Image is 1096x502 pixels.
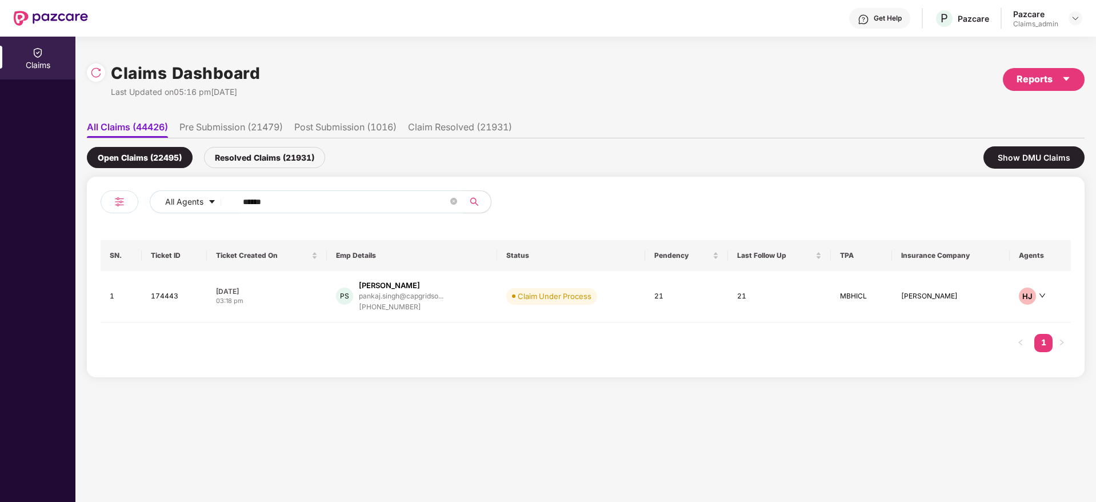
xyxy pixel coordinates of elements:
[1010,240,1071,271] th: Agents
[179,121,283,138] li: Pre Submission (21479)
[101,271,142,322] td: 1
[336,288,353,305] div: PS
[87,121,168,138] li: All Claims (44426)
[208,198,216,207] span: caret-down
[216,251,309,260] span: Ticket Created On
[359,302,443,313] div: [PHONE_NUMBER]
[728,240,831,271] th: Last Follow Up
[1034,334,1053,352] li: 1
[1013,9,1058,19] div: Pazcare
[1017,72,1071,86] div: Reports
[450,197,457,208] span: close-circle
[958,13,989,24] div: Pazcare
[90,67,102,78] img: svg+xml;base64,PHN2ZyBpZD0iUmVsb2FkLTMyeDMyIiB4bWxucz0iaHR0cDovL3d3dy53My5vcmcvMjAwMC9zdmciIHdpZH...
[165,196,203,208] span: All Agents
[463,197,485,206] span: search
[1011,334,1030,352] button: left
[1071,14,1080,23] img: svg+xml;base64,PHN2ZyBpZD0iRHJvcGRvd24tMzJ4MzIiIHhtbG5zPSJodHRwOi8vd3d3LnczLm9yZy8yMDAwL3N2ZyIgd2...
[892,271,1010,322] td: [PERSON_NAME]
[1017,339,1024,346] span: left
[831,240,892,271] th: TPA
[204,147,325,168] div: Resolved Claims (21931)
[1053,334,1071,352] li: Next Page
[654,251,710,260] span: Pendency
[142,271,207,322] td: 174443
[32,47,43,58] img: svg+xml;base64,PHN2ZyBpZD0iQ2xhaW0iIHhtbG5zPSJodHRwOi8vd3d3LnczLm9yZy8yMDAwL3N2ZyIgd2lkdGg9IjIwIi...
[858,14,869,25] img: svg+xml;base64,PHN2ZyBpZD0iSGVscC0zMngzMiIgeG1sbnM9Imh0dHA6Ly93d3cudzMub3JnLzIwMDAvc3ZnIiB3aWR0aD...
[518,290,591,302] div: Claim Under Process
[1053,334,1071,352] button: right
[294,121,397,138] li: Post Submission (1016)
[216,296,318,306] div: 03:18 pm
[113,195,126,209] img: svg+xml;base64,PHN2ZyB4bWxucz0iaHR0cDovL3d3dy53My5vcmcvMjAwMC9zdmciIHdpZHRoPSIyNCIgaGVpZ2h0PSIyNC...
[497,240,645,271] th: Status
[1011,334,1030,352] li: Previous Page
[737,251,813,260] span: Last Follow Up
[463,190,491,213] button: search
[111,86,260,98] div: Last Updated on 05:16 pm[DATE]
[207,240,327,271] th: Ticket Created On
[101,240,142,271] th: SN.
[1034,334,1053,351] a: 1
[1039,292,1046,299] span: down
[983,146,1085,169] div: Show DMU Claims
[831,271,892,322] td: MBHICL
[645,240,728,271] th: Pendency
[111,61,260,86] h1: Claims Dashboard
[359,280,420,291] div: [PERSON_NAME]
[216,286,318,296] div: [DATE]
[892,240,1010,271] th: Insurance Company
[87,147,193,168] div: Open Claims (22495)
[1058,339,1065,346] span: right
[408,121,512,138] li: Claim Resolved (21931)
[645,271,728,322] td: 21
[728,271,831,322] td: 21
[941,11,948,25] span: P
[142,240,207,271] th: Ticket ID
[1019,288,1036,305] div: HJ
[327,240,497,271] th: Emp Details
[874,14,902,23] div: Get Help
[1013,19,1058,29] div: Claims_admin
[1062,74,1071,83] span: caret-down
[359,292,443,300] div: pankaj.singh@capgridso...
[14,11,88,26] img: New Pazcare Logo
[450,198,457,205] span: close-circle
[150,190,241,213] button: All Agentscaret-down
